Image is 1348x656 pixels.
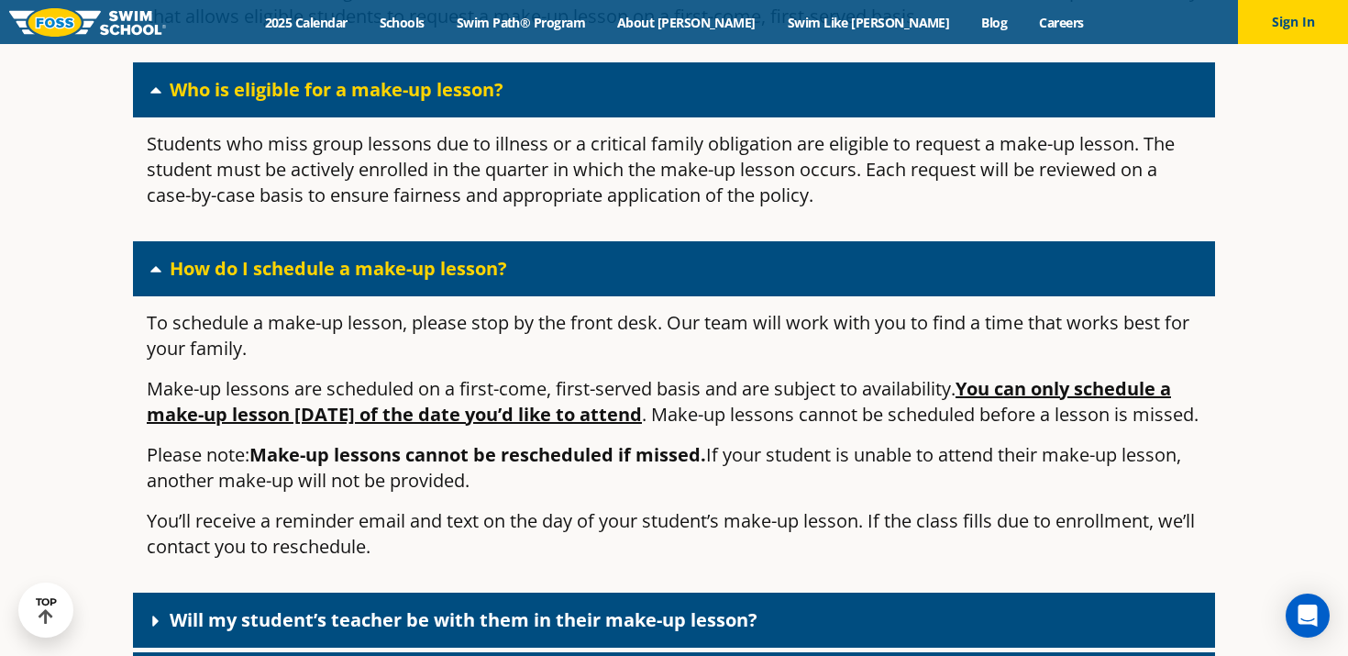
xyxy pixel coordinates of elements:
div: How do I schedule a make-up lesson? [133,296,1215,588]
a: Will my student’s teacher be with them in their make-up lesson? [170,607,757,632]
a: Careers [1023,14,1099,31]
div: Who is eligible for a make-up lesson? [133,117,1215,237]
a: How do I schedule a make-up lesson? [170,256,507,281]
p: To schedule a make-up lesson, please stop by the front desk. Our team will work with you to find ... [147,310,1201,361]
a: 2025 Calendar [249,14,363,31]
p: Students who miss group lessons due to illness or a critical family obligation are eligible to re... [147,131,1201,208]
img: FOSS Swim School Logo [9,8,166,37]
div: Open Intercom Messenger [1286,594,1330,638]
a: Who is eligible for a make-up lesson? [170,77,503,102]
u: You can only schedule a make-up lesson [DATE] of the date you’d like to attend [147,376,1171,427]
strong: Make-up lessons cannot be rescheduled if missed. [249,442,706,467]
a: About [PERSON_NAME] [602,14,772,31]
p: You’ll receive a reminder email and text on the day of your student’s make-up lesson. If the clas... [147,508,1201,560]
a: Swim Like [PERSON_NAME] [771,14,966,31]
a: Swim Path® Program [440,14,601,31]
a: Blog [966,14,1023,31]
div: TOP [36,596,57,625]
div: Who is eligible for a make-up lesson? [133,62,1215,117]
a: Schools [363,14,440,31]
div: How do I schedule a make-up lesson? [133,241,1215,296]
p: Make-up lessons are scheduled on a first-come, first-served basis and are subject to availability... [147,376,1201,428]
p: Please note: If your student is unable to attend their make-up lesson, another make-up will not b... [147,442,1201,494]
div: Will my student’s teacher be with them in their make-up lesson? [133,593,1215,648]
